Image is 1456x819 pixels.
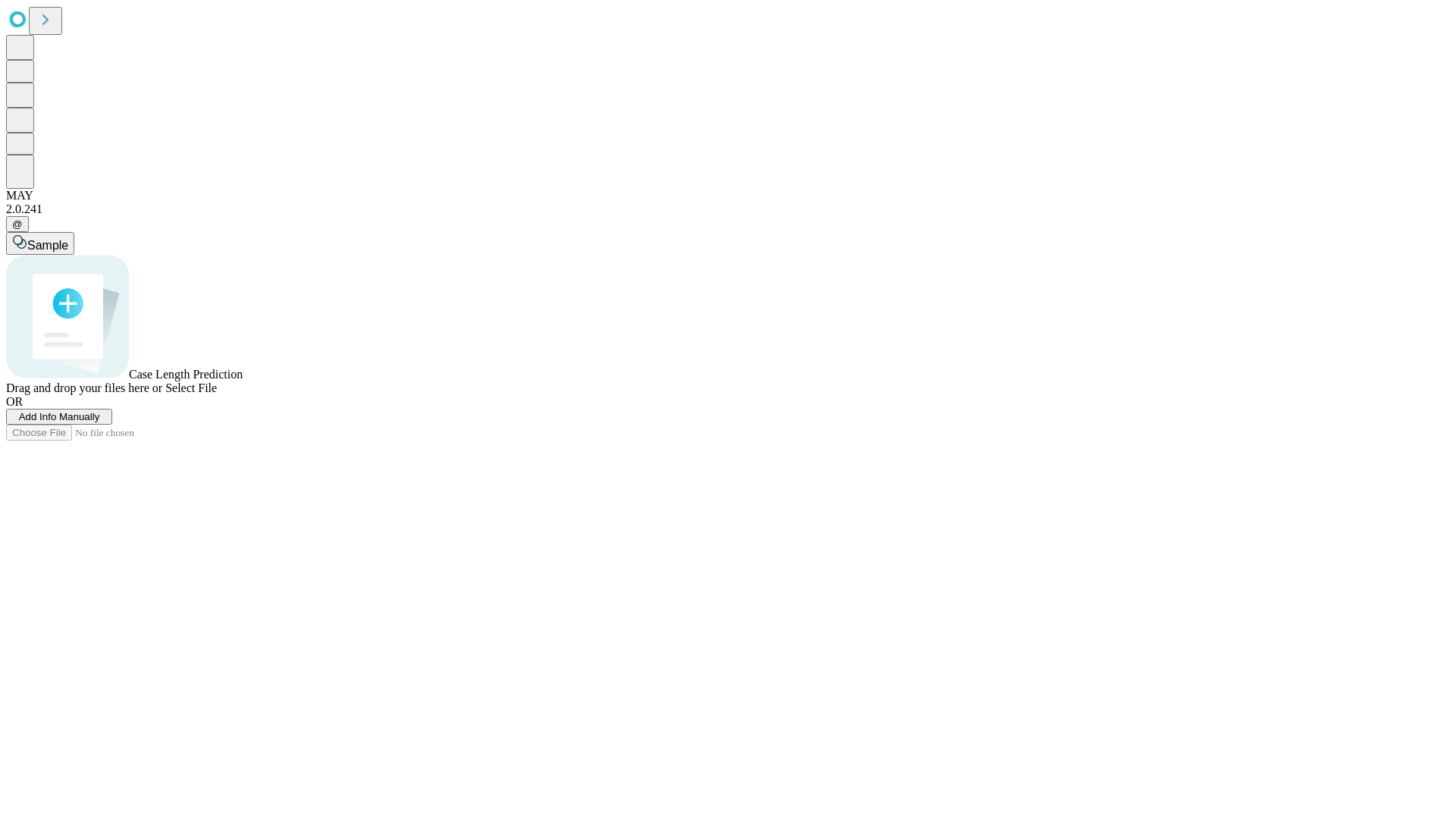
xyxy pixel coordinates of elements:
span: Case Length Prediction [129,368,243,381]
span: Select File [165,381,217,394]
div: MAY [6,189,1450,202]
span: @ [12,218,23,230]
span: OR [6,395,23,408]
span: Sample [27,239,68,252]
button: @ [6,216,29,232]
span: Add Info Manually [19,411,100,422]
span: Drag and drop your files here or [6,381,162,394]
button: Sample [6,232,74,255]
button: Add Info Manually [6,409,112,425]
div: 2.0.241 [6,202,1450,216]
